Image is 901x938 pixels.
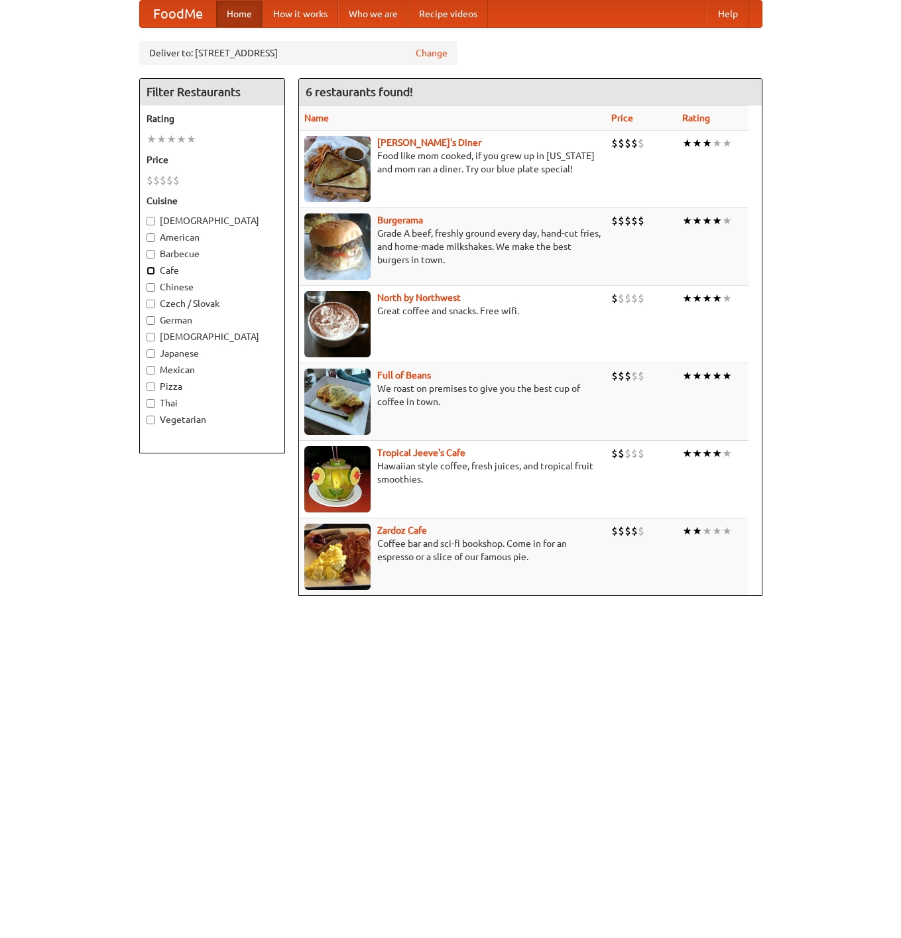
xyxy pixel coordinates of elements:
[304,113,329,123] a: Name
[377,370,431,381] a: Full of Beans
[682,291,692,306] li: ★
[638,446,644,461] li: $
[147,366,155,375] input: Mexican
[692,524,702,538] li: ★
[147,396,278,410] label: Thai
[147,194,278,207] h5: Cuisine
[611,369,618,383] li: $
[631,369,638,383] li: $
[377,137,481,148] a: [PERSON_NAME]'s Diner
[408,1,488,27] a: Recipe videos
[692,291,702,306] li: ★
[611,113,633,123] a: Price
[692,213,702,228] li: ★
[682,446,692,461] li: ★
[147,416,155,424] input: Vegetarian
[304,304,601,318] p: Great coffee and snacks. Free wifi.
[147,382,155,391] input: Pizza
[304,213,371,280] img: burgerama.jpg
[631,291,638,306] li: $
[682,213,692,228] li: ★
[147,132,156,147] li: ★
[712,446,722,461] li: ★
[611,291,618,306] li: $
[377,525,427,536] a: Zardoz Cafe
[304,524,371,590] img: zardoz.jpg
[304,149,601,176] p: Food like mom cooked, if you grew up in [US_STATE] and mom ran a diner. Try our blue plate special!
[631,213,638,228] li: $
[304,136,371,202] img: sallys.jpg
[176,132,186,147] li: ★
[153,173,160,188] li: $
[147,250,155,259] input: Barbecue
[147,217,155,225] input: [DEMOGRAPHIC_DATA]
[722,136,732,150] li: ★
[625,369,631,383] li: $
[702,446,712,461] li: ★
[147,413,278,426] label: Vegetarian
[702,136,712,150] li: ★
[147,300,155,308] input: Czech / Slovak
[638,136,644,150] li: $
[147,173,153,188] li: $
[166,173,173,188] li: $
[147,266,155,275] input: Cafe
[304,369,371,435] img: beans.jpg
[692,136,702,150] li: ★
[156,132,166,147] li: ★
[692,369,702,383] li: ★
[702,369,712,383] li: ★
[147,363,278,377] label: Mexican
[166,132,176,147] li: ★
[140,1,216,27] a: FoodMe
[625,524,631,538] li: $
[625,136,631,150] li: $
[338,1,408,27] a: Who we are
[263,1,338,27] a: How it works
[160,173,166,188] li: $
[618,291,625,306] li: $
[147,380,278,393] label: Pizza
[722,369,732,383] li: ★
[140,79,284,105] h4: Filter Restaurants
[625,446,631,461] li: $
[722,291,732,306] li: ★
[147,297,278,310] label: Czech / Slovak
[702,213,712,228] li: ★
[618,524,625,538] li: $
[147,314,278,327] label: German
[147,347,278,360] label: Japanese
[625,213,631,228] li: $
[147,399,155,408] input: Thai
[377,292,461,303] a: North by Northwest
[631,524,638,538] li: $
[306,86,413,98] ng-pluralize: 6 restaurants found!
[611,136,618,150] li: $
[147,112,278,125] h5: Rating
[147,349,155,358] input: Japanese
[147,214,278,227] label: [DEMOGRAPHIC_DATA]
[618,136,625,150] li: $
[304,291,371,357] img: north.jpg
[147,153,278,166] h5: Price
[702,291,712,306] li: ★
[618,446,625,461] li: $
[682,369,692,383] li: ★
[712,291,722,306] li: ★
[147,316,155,325] input: German
[304,227,601,266] p: Grade A beef, freshly ground every day, hand-cut fries, and home-made milkshakes. We make the bes...
[416,46,448,60] a: Change
[712,136,722,150] li: ★
[712,524,722,538] li: ★
[377,215,423,225] a: Burgerama
[682,524,692,538] li: ★
[173,173,180,188] li: $
[712,213,722,228] li: ★
[682,136,692,150] li: ★
[216,1,263,27] a: Home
